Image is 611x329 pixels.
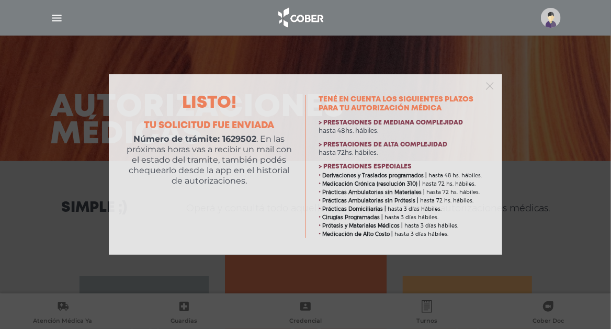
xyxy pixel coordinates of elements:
h2: Listo! [126,95,293,112]
p: hasta 48hs. hábiles. [319,127,485,135]
h4: Tu solicitud fue enviada [126,120,293,132]
h4: > Prestaciones de alta complejidad [319,141,485,149]
span: hasta 72 hs. hábiles. [426,189,480,196]
b: Cirugías Programadas | [322,214,383,221]
span: hasta 3 días hábiles. [388,206,442,212]
span: hasta 72 hs. hábiles. [420,197,473,204]
h4: > Prestaciones de mediana complejidad [319,119,485,127]
h4: > Prestaciones especiales [319,163,485,171]
p: . En las próximas horas vas a recibir un mail con el estado del tramite, también podés chequearlo... [126,134,293,186]
span: hasta 72 hs. hábiles. [422,180,476,187]
p: hasta 72hs. hábiles. [319,149,485,157]
span: hasta 3 días hábiles. [404,222,458,229]
b: Prótesis y Materiales Médicos | [322,222,403,229]
span: hasta 3 días hábiles. [384,214,438,221]
b: Medicación Crónica (resolución 310) | [322,180,421,187]
b: Derivaciones y Traslados programados | [322,172,427,179]
b: Medicación de Alto Costo | [322,231,393,237]
h3: Tené en cuenta los siguientes plazos para tu autorización médica [319,95,485,113]
b: Número de trámite: 1629502 [134,134,257,144]
b: Prácticas Ambulatorias sin Prótesis | [322,197,418,204]
b: Prácticas Ambulatorias sin Materiales | [322,189,425,196]
b: Prácticas Domiciliarias | [322,206,386,212]
span: hasta 48 hs. hábiles. [428,172,482,179]
span: hasta 3 días hábiles. [394,231,448,237]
